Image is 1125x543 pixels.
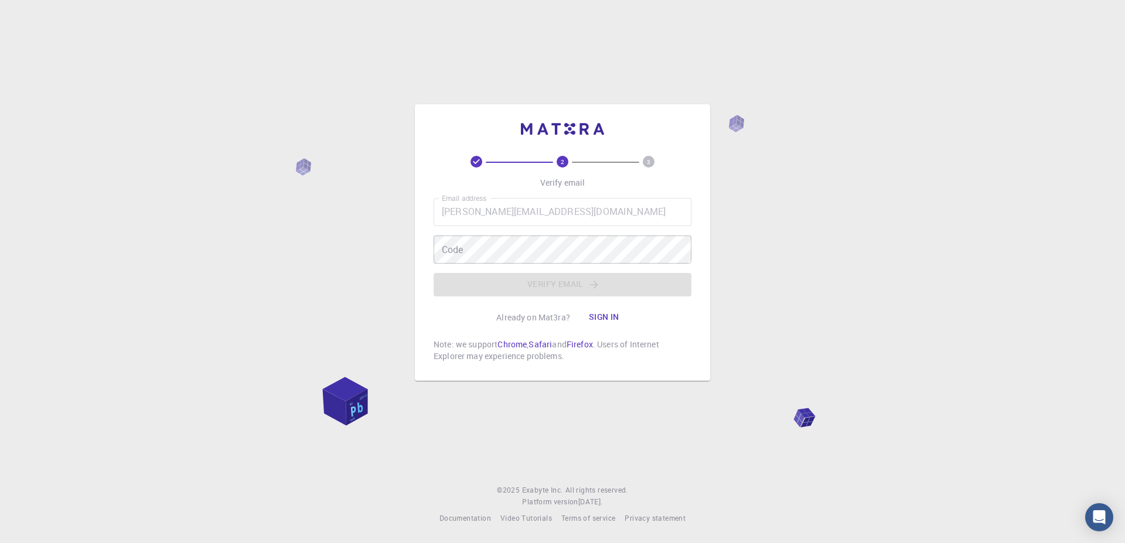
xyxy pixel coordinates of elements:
[522,496,578,508] span: Platform version
[579,306,629,329] button: Sign in
[647,158,650,166] text: 3
[496,312,570,323] p: Already on Mat3ra?
[497,339,527,350] a: Chrome
[522,485,563,494] span: Exabyte Inc.
[434,339,691,362] p: Note: we support , and . Users of Internet Explorer may experience problems.
[439,513,491,522] span: Documentation
[500,513,552,524] a: Video Tutorials
[578,496,603,508] a: [DATE].
[442,193,486,203] label: Email address
[529,339,552,350] a: Safari
[540,177,585,189] p: Verify email
[565,484,628,496] span: All rights reserved.
[625,513,686,522] span: Privacy statement
[439,513,491,524] a: Documentation
[522,484,563,496] a: Exabyte Inc.
[561,513,615,524] a: Terms of service
[500,513,552,522] span: Video Tutorials
[497,484,521,496] span: © 2025
[625,513,686,524] a: Privacy statement
[1085,503,1113,531] div: Open Intercom Messenger
[561,513,615,522] span: Terms of service
[561,158,564,166] text: 2
[578,497,603,506] span: [DATE] .
[567,339,593,350] a: Firefox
